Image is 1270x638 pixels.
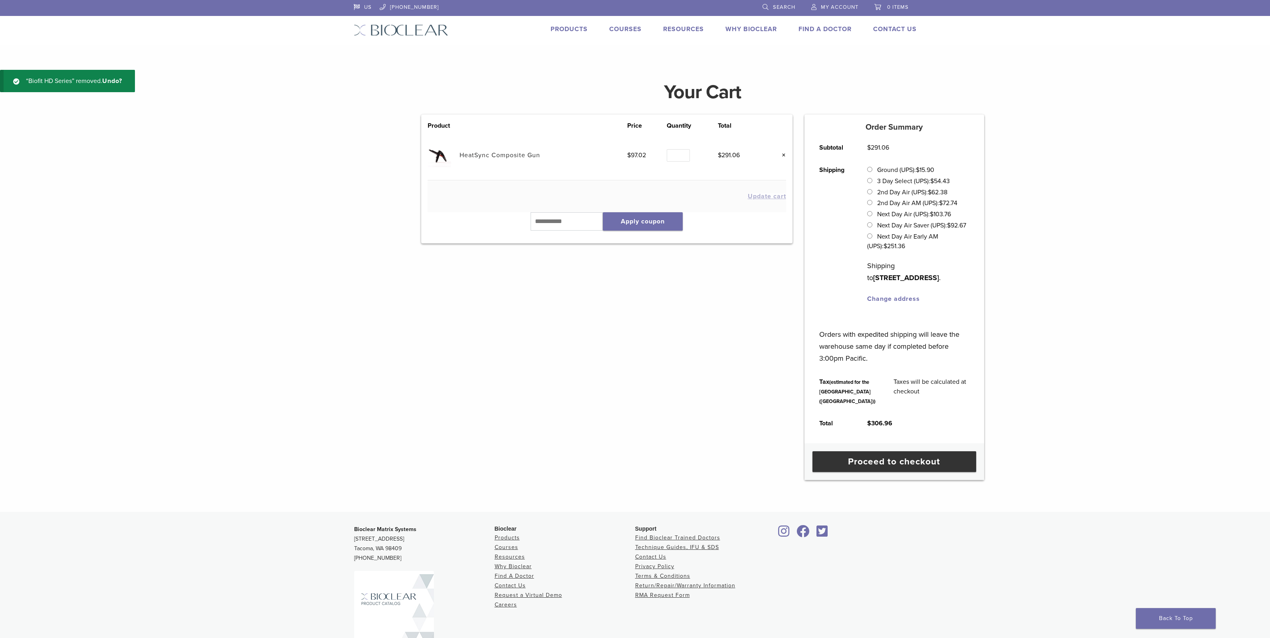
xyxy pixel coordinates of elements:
span: $ [884,242,887,250]
a: Bioclear [814,530,831,538]
p: [STREET_ADDRESS] Tacoma, WA 98409 [PHONE_NUMBER] [354,525,495,563]
small: (estimated for the [GEOGRAPHIC_DATA] ([GEOGRAPHIC_DATA])) [819,379,876,405]
label: 2nd Day Air AM (UPS): [877,199,957,207]
span: $ [867,144,871,152]
span: Search [773,4,795,10]
th: Product [428,121,460,130]
bdi: 54.43 [930,177,950,185]
span: $ [867,419,871,427]
a: Technique Guides, IFU & SDS [635,544,719,551]
label: 2nd Day Air (UPS): [877,188,947,196]
span: $ [930,177,934,185]
a: Privacy Policy [635,563,674,570]
th: Tax [810,371,885,412]
a: Bioclear [794,530,812,538]
a: Find A Doctor [798,25,852,33]
button: Apply coupon [603,212,683,231]
button: Update cart [748,193,786,199]
bdi: 306.96 [867,419,892,427]
p: Shipping to . [867,260,969,284]
a: Contact Us [873,25,917,33]
a: Find A Doctor [495,573,534,579]
img: Bioclear [354,24,448,36]
bdi: 103.76 [930,210,951,218]
a: HeatSync Composite Gun [460,151,540,159]
h5: Order Summary [804,122,984,132]
span: $ [939,199,943,207]
span: $ [930,210,933,218]
bdi: 62.38 [928,188,947,196]
bdi: 291.06 [718,151,740,159]
label: 3 Day Select (UPS): [877,177,950,185]
bdi: 291.06 [867,144,889,152]
span: $ [627,151,631,159]
a: Change address [867,295,920,303]
a: Resources [495,553,525,560]
a: Return/Repair/Warranty Information [635,582,735,589]
bdi: 15.90 [916,166,934,174]
span: Support [635,525,657,532]
a: Bioclear [776,530,793,538]
label: Next Day Air Saver (UPS): [877,221,966,229]
a: Contact Us [635,553,666,560]
label: Next Day Air (UPS): [877,210,951,218]
a: Find Bioclear Trained Doctors [635,534,720,541]
img: HeatSync Composite Gun [428,143,451,167]
bdi: 251.36 [884,242,905,250]
span: Bioclear [495,525,517,532]
span: $ [718,151,721,159]
a: Terms & Conditions [635,573,690,579]
a: Products [495,534,520,541]
bdi: 92.67 [947,221,966,229]
a: RMA Request Form [635,592,690,598]
a: Products [551,25,588,33]
a: Proceed to checkout [812,451,976,472]
td: Taxes will be calculated at checkout [885,371,978,412]
span: $ [928,188,931,196]
a: Contact Us [495,582,526,589]
th: Subtotal [810,136,858,159]
p: Orders with expedited shipping will leave the warehouse same day if completed before 3:00pm Pacific. [819,316,969,364]
a: Why Bioclear [725,25,777,33]
label: Ground (UPS): [877,166,934,174]
span: My Account [821,4,858,10]
th: Shipping [810,159,858,310]
a: Why Bioclear [495,563,532,570]
h1: Your Cart [415,83,990,102]
span: $ [947,221,951,229]
a: Careers [495,601,517,608]
label: Next Day Air Early AM (UPS): [867,233,938,250]
a: Undo? [102,77,122,85]
a: Back To Top [1136,608,1216,629]
th: Total [718,121,764,130]
strong: Bioclear Matrix Systems [354,526,416,533]
bdi: 72.74 [939,199,957,207]
a: Courses [495,544,518,551]
span: 0 items [887,4,909,10]
a: Courses [609,25,642,33]
th: Quantity [667,121,718,130]
bdi: 97.02 [627,151,646,159]
strong: [STREET_ADDRESS] [873,273,939,282]
a: Request a Virtual Demo [495,592,562,598]
a: Remove this item [776,150,786,160]
a: Resources [663,25,704,33]
th: Total [810,412,858,435]
th: Price [627,121,667,130]
span: $ [916,166,919,174]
